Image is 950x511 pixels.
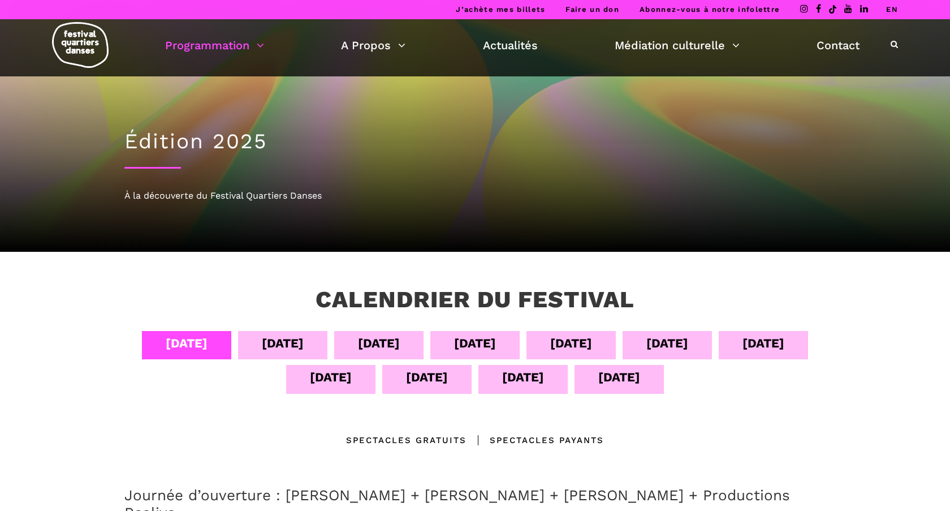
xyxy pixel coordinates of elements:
[124,188,826,203] div: À la découverte du Festival Quartiers Danses
[550,333,592,353] div: [DATE]
[358,333,400,353] div: [DATE]
[346,433,467,447] div: Spectacles gratuits
[886,5,898,14] a: EN
[467,433,604,447] div: Spectacles Payants
[316,286,634,314] h3: Calendrier du festival
[483,36,538,55] a: Actualités
[341,36,405,55] a: A Propos
[406,367,448,387] div: [DATE]
[598,367,640,387] div: [DATE]
[565,5,619,14] a: Faire un don
[456,5,545,14] a: J’achète mes billets
[742,333,784,353] div: [DATE]
[817,36,860,55] a: Contact
[640,5,780,14] a: Abonnez-vous à notre infolettre
[502,367,544,387] div: [DATE]
[124,129,826,154] h1: Édition 2025
[454,333,496,353] div: [DATE]
[52,22,109,68] img: logo-fqd-med
[646,333,688,353] div: [DATE]
[310,367,352,387] div: [DATE]
[166,333,208,353] div: [DATE]
[615,36,740,55] a: Médiation culturelle
[165,36,264,55] a: Programmation
[262,333,304,353] div: [DATE]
